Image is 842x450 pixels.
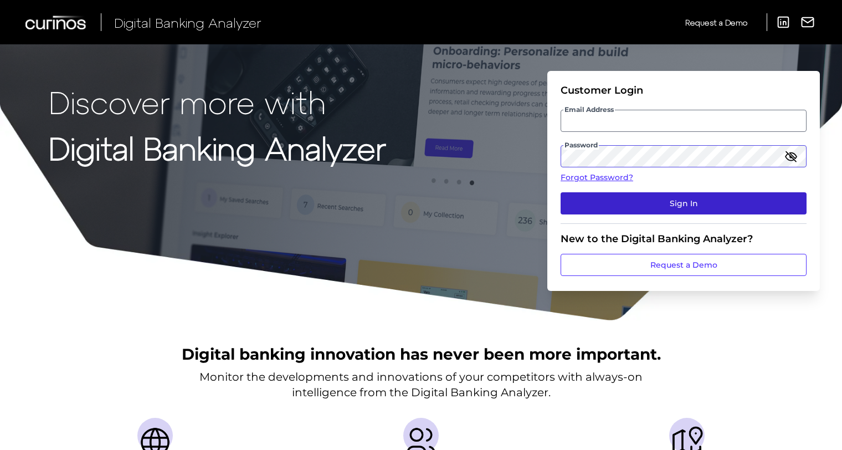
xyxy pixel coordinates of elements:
h2: Digital banking innovation has never been more important. [182,344,661,365]
p: Discover more with [49,84,386,119]
div: Customer Login [561,84,807,96]
button: Sign In [561,192,807,214]
span: Password [563,141,599,150]
a: Forgot Password? [561,172,807,183]
span: Email Address [563,105,615,114]
span: Request a Demo [685,18,747,27]
img: Curinos [25,16,88,29]
div: New to the Digital Banking Analyzer? [561,233,807,245]
p: Monitor the developments and innovations of your competitors with always-on intelligence from the... [199,369,643,400]
a: Request a Demo [561,254,807,276]
strong: Digital Banking Analyzer [49,129,386,166]
span: Digital Banking Analyzer [114,14,261,30]
a: Request a Demo [685,13,747,32]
